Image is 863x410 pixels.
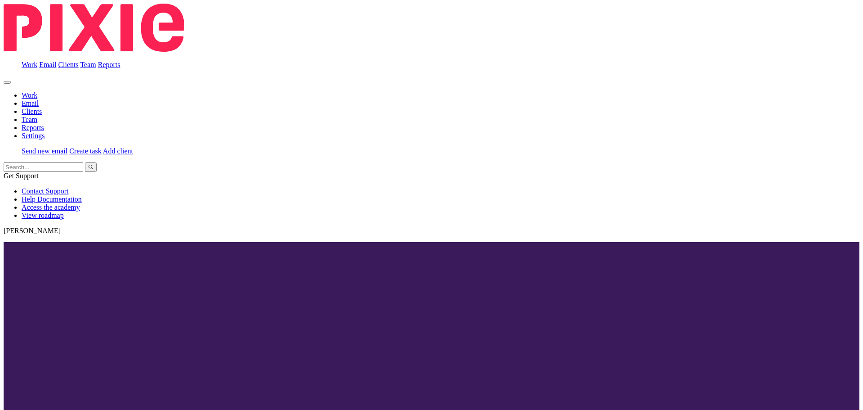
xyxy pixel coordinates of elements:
[22,195,82,203] a: Help Documentation
[22,147,67,155] a: Send new email
[22,124,44,131] a: Reports
[39,61,56,68] a: Email
[22,132,45,140] a: Settings
[22,187,68,195] a: Contact Support
[80,61,96,68] a: Team
[22,116,37,123] a: Team
[98,61,120,68] a: Reports
[69,147,102,155] a: Create task
[22,91,37,99] a: Work
[103,147,133,155] a: Add client
[4,227,859,235] p: [PERSON_NAME]
[22,212,64,219] a: View roadmap
[85,162,97,172] button: Search
[22,108,42,115] a: Clients
[22,61,37,68] a: Work
[4,162,83,172] input: Search
[58,61,78,68] a: Clients
[22,99,39,107] a: Email
[22,203,80,211] a: Access the academy
[4,4,184,52] img: Pixie
[4,172,39,180] span: Get Support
